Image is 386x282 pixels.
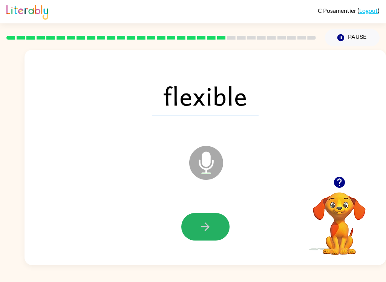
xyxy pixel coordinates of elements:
div: ( ) [318,7,380,14]
span: C Posamentier [318,7,357,14]
span: flexible [152,76,259,115]
button: Pause [325,29,380,46]
img: Literably [6,3,48,20]
a: Logout [359,7,378,14]
video: Your browser must support playing .mp4 files to use Literably. Please try using another browser. [302,181,377,256]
